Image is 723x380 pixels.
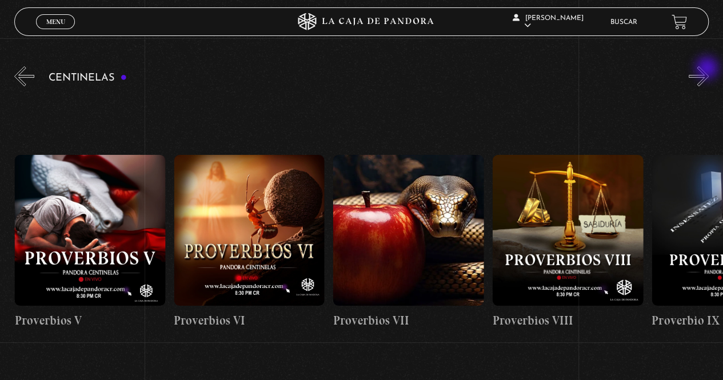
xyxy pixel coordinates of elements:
[14,66,34,86] button: Previous
[610,19,637,26] a: Buscar
[513,15,584,29] span: [PERSON_NAME]
[333,311,484,330] h4: Proverbios VII
[174,311,325,330] h4: Proverbios VI
[15,311,166,330] h4: Proverbios V
[49,73,127,83] h3: Centinelas
[672,14,687,30] a: View your shopping cart
[42,28,69,36] span: Cerrar
[689,66,709,86] button: Next
[493,311,644,330] h4: Proverbios VIII
[46,18,65,25] span: Menu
